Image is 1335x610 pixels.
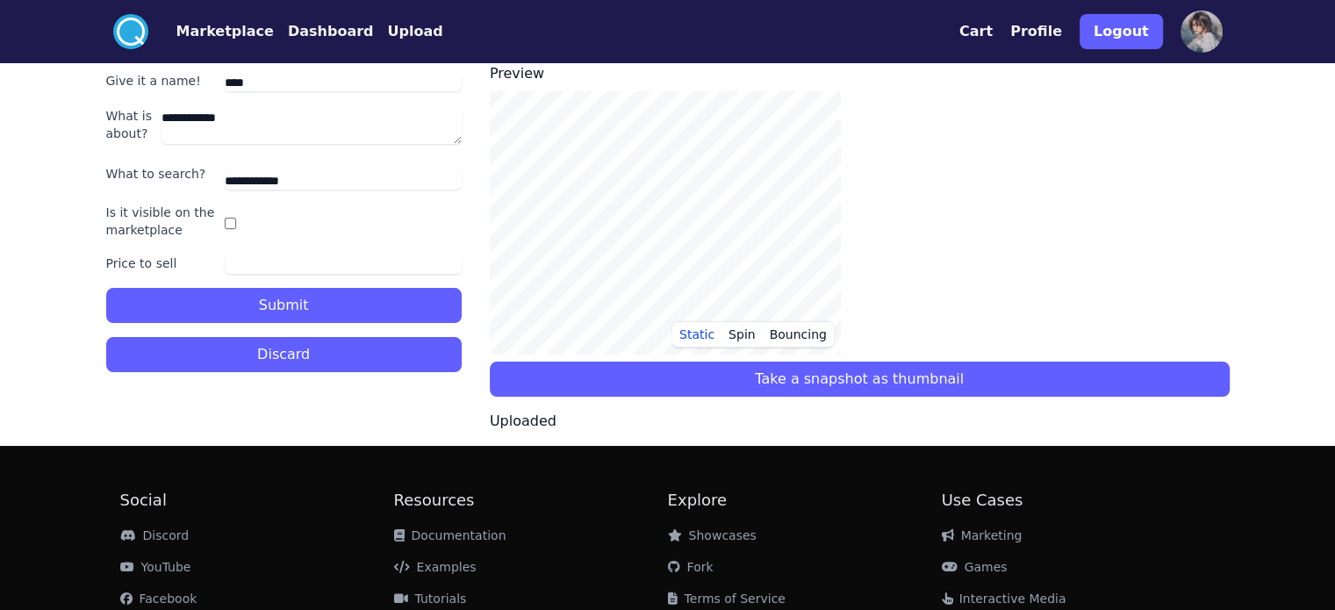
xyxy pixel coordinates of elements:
[274,21,374,42] a: Dashboard
[721,321,763,348] button: Spin
[668,560,714,574] a: Fork
[176,21,274,42] button: Marketplace
[148,21,274,42] a: Marketplace
[120,488,394,513] h2: Social
[490,411,1230,432] p: Uploaded
[106,255,219,272] label: Price to sell
[490,63,1230,84] h3: Preview
[1080,7,1163,56] a: Logout
[490,362,1230,397] button: Take a snapshot as thumbnail
[373,21,442,42] a: Upload
[288,21,374,42] button: Dashboard
[120,560,191,574] a: YouTube
[394,488,668,513] h2: Resources
[387,21,442,42] button: Upload
[1010,21,1062,42] button: Profile
[668,488,942,513] h2: Explore
[668,528,757,542] a: Showcases
[106,204,219,239] label: Is it visible on the marketplace
[763,321,834,348] button: Bouncing
[1181,11,1223,53] img: profile
[106,337,462,372] button: Discard
[120,528,190,542] a: Discord
[942,488,1216,513] h2: Use Cases
[959,21,993,42] button: Cart
[106,165,219,183] label: What to search?
[106,288,462,323] button: Submit
[942,592,1066,606] a: Interactive Media
[394,528,506,542] a: Documentation
[120,592,197,606] a: Facebook
[672,321,721,348] button: Static
[1080,14,1163,49] button: Logout
[106,107,154,142] label: What is about?
[942,560,1008,574] a: Games
[942,528,1023,542] a: Marketing
[106,72,219,90] label: Give it a name!
[394,592,467,606] a: Tutorials
[668,592,786,606] a: Terms of Service
[394,560,477,574] a: Examples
